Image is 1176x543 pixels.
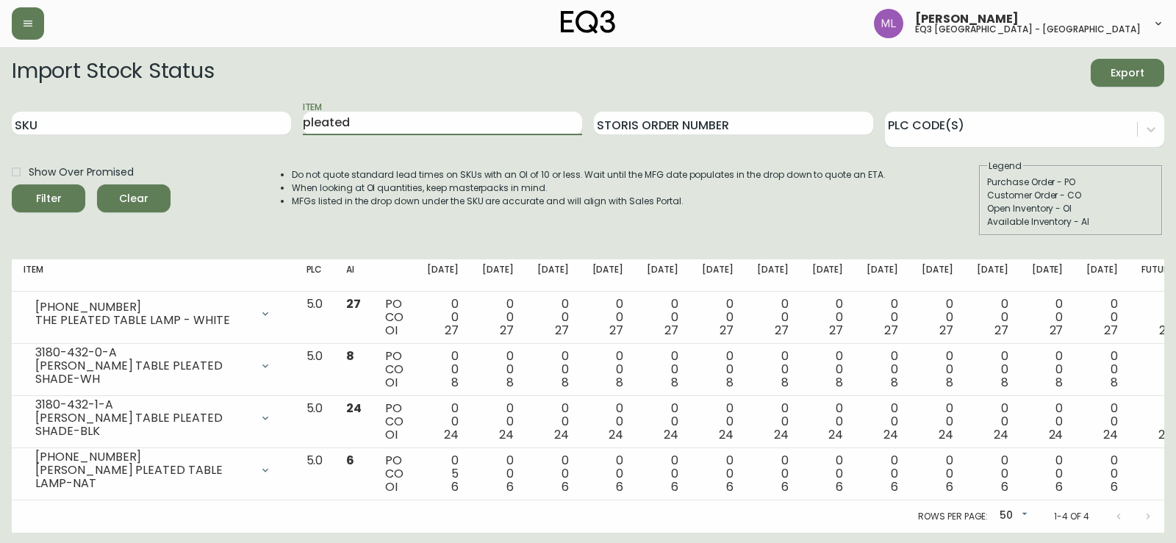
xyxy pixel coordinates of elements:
span: 8 [506,374,514,391]
div: 0 0 [592,350,624,389]
span: 27 [994,322,1008,339]
div: 0 0 [482,298,514,337]
div: 0 0 [1032,350,1064,389]
div: 0 0 [647,454,678,494]
div: [PERSON_NAME] PLEATED TABLE LAMP-NAT [35,464,251,490]
div: 0 0 [1032,298,1064,337]
span: 8 [616,374,623,391]
div: 0 0 [482,454,514,494]
th: [DATE] [965,259,1020,292]
div: 3180-432-1-A [35,398,251,411]
span: 6 [1055,478,1063,495]
th: [DATE] [745,259,800,292]
span: 8 [891,374,898,391]
span: 27 [829,322,843,339]
span: 8 [346,348,354,364]
div: 3180-432-0-A [35,346,251,359]
span: 24 [883,426,898,443]
span: OI [385,426,398,443]
div: 0 0 [1032,454,1064,494]
span: 6 [616,478,623,495]
p: 1-4 of 4 [1054,510,1089,523]
span: 6 [726,478,734,495]
div: 0 0 [537,402,569,442]
div: 0 0 [977,454,1008,494]
div: 0 0 [812,454,844,494]
span: 8 [836,374,843,391]
span: Export [1102,64,1152,82]
th: AI [334,259,373,292]
h2: Import Stock Status [12,59,214,87]
th: [DATE] [855,259,910,292]
span: 27 [445,322,459,339]
div: [PHONE_NUMBER] [35,450,251,464]
span: 27 [939,322,953,339]
div: 0 0 [1141,350,1173,389]
th: [DATE] [690,259,745,292]
span: 8 [451,374,459,391]
span: 24 [444,426,459,443]
th: [DATE] [470,259,526,292]
div: 0 0 [922,350,953,389]
div: [PERSON_NAME] TABLE PLEATED SHADE-BLK [35,411,251,438]
div: 0 0 [922,402,953,442]
th: Item [12,259,295,292]
div: PO CO [385,350,404,389]
div: 0 0 [757,350,789,389]
div: 0 0 [867,298,898,337]
li: When looking at OI quantities, keep masterpacks in mind. [292,181,886,195]
span: 6 [1111,478,1118,495]
div: PO CO [385,402,404,442]
th: [DATE] [581,259,636,292]
span: 24 [346,400,362,417]
span: 24 [664,426,678,443]
span: 6 [946,478,953,495]
th: [DATE] [415,259,470,292]
div: 0 0 [427,402,459,442]
th: [DATE] [1075,259,1130,292]
li: MFGs listed in the drop down under the SKU are accurate and will align with Sales Portal. [292,195,886,208]
th: [DATE] [800,259,856,292]
span: 27 [720,322,734,339]
div: 0 0 [1141,298,1173,337]
img: logo [561,10,615,34]
span: 27 [555,322,569,339]
span: 6 [671,478,678,495]
span: 27 [500,322,514,339]
div: 0 0 [1141,454,1173,494]
div: [PHONE_NUMBER][PERSON_NAME] PLEATED TABLE LAMP-NAT [24,454,283,486]
div: 0 0 [1141,402,1173,442]
span: 27 [609,322,623,339]
span: 6 [451,478,459,495]
span: 8 [1055,374,1063,391]
div: 0 0 [702,350,734,389]
span: 8 [946,374,953,391]
div: 0 0 [537,454,569,494]
div: 0 0 [977,298,1008,337]
div: 0 0 [592,402,624,442]
div: 50 [994,504,1030,528]
span: 24 [994,426,1008,443]
span: 6 [1001,478,1008,495]
span: 6 [506,478,514,495]
td: 5.0 [295,448,335,500]
button: Filter [12,184,85,212]
span: 24 [1049,426,1064,443]
div: 0 0 [702,454,734,494]
th: [DATE] [1020,259,1075,292]
th: [DATE] [635,259,690,292]
div: 0 0 [757,402,789,442]
span: [PERSON_NAME] [915,13,1019,25]
div: 0 0 [977,350,1008,389]
button: Export [1091,59,1164,87]
div: THE PLEATED TABLE LAMP - WHITE [35,314,251,327]
p: Rows per page: [918,510,988,523]
span: 27 [346,295,361,312]
span: 8 [562,374,569,391]
div: 0 0 [482,350,514,389]
span: OI [385,478,398,495]
div: 0 0 [812,350,844,389]
button: Clear [97,184,171,212]
div: 0 0 [702,298,734,337]
span: 8 [726,374,734,391]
